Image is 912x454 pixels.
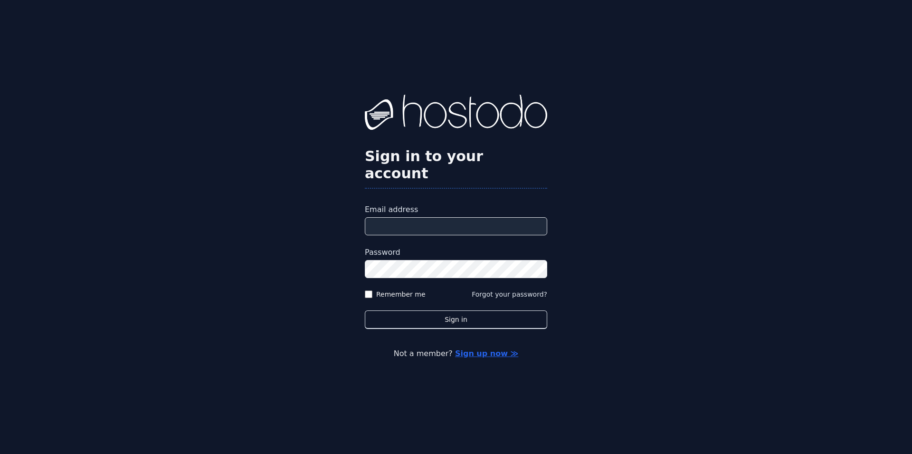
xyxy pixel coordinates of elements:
[365,95,547,133] img: Hostodo
[365,310,547,329] button: Sign in
[455,349,518,358] a: Sign up now ≫
[365,204,547,215] label: Email address
[472,290,547,299] button: Forgot your password?
[365,148,547,182] h2: Sign in to your account
[46,348,866,359] p: Not a member?
[376,290,426,299] label: Remember me
[365,247,547,258] label: Password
